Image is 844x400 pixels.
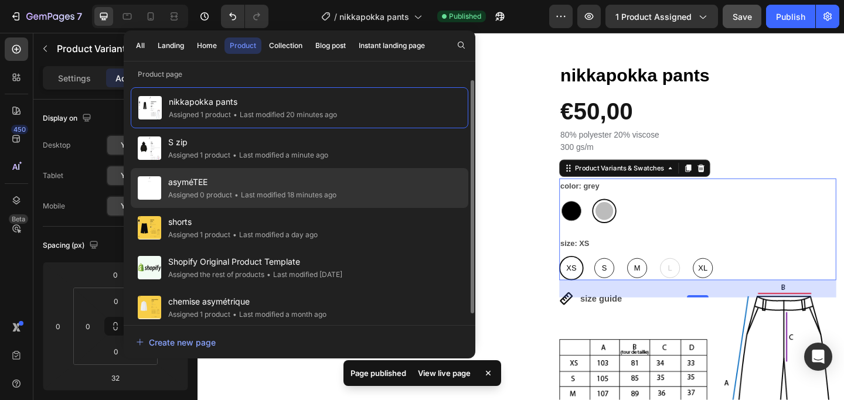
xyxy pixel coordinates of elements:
button: All [131,37,150,54]
span: / [334,11,337,23]
span: • [233,151,237,159]
div: Assigned 1 product [169,109,231,121]
div: Product Variants & Swatches [408,142,509,153]
button: Landing [152,37,189,54]
button: Publish [766,5,815,28]
div: Tablet [43,170,63,181]
div: Last modified 18 minutes ago [232,189,336,201]
div: Desktop [43,140,70,151]
div: Instant landing page [359,40,425,51]
p: Product page [124,69,475,80]
div: Beta [9,214,28,224]
input: 0 [49,317,67,335]
div: Collection [269,40,302,51]
input: 0px [79,317,97,335]
input: 0 [104,266,127,283]
button: 7 [5,5,87,28]
span: Yes [121,170,132,181]
div: Open Intercom Messenger [804,343,832,371]
input: 0px [104,343,128,360]
button: Home [192,37,222,54]
span: Yes [121,140,132,151]
div: 450 [11,125,28,134]
div: All [136,40,145,51]
span: M [472,249,484,264]
span: asyméTEE [168,175,336,189]
span: XS [399,249,414,264]
div: Assigned 1 product [168,149,230,161]
div: Display on [43,111,94,127]
button: Instant landing page [353,37,430,54]
span: Shopify Original Product Template [168,255,342,269]
p: Settings [58,72,91,84]
button: Save [723,5,761,28]
div: Mobile [43,201,65,211]
div: Last modified [DATE] [264,269,342,281]
input: 0px [104,292,128,310]
input: 2xl [104,369,127,387]
div: Home [197,40,217,51]
span: Published [449,11,481,22]
span: S zip [168,135,328,149]
p: Advanced [115,72,155,84]
div: Last modified a month ago [230,309,326,320]
span: • [233,230,237,239]
span: chemise asymétrique [168,295,326,309]
button: 1 product assigned [605,5,718,28]
div: Last modified 20 minutes ago [231,109,337,121]
div: Assigned the rest of products [168,269,264,281]
p: 80% polyester 20% viscose [394,105,693,118]
div: €50,00 [393,69,475,102]
button: Blog post [310,37,351,54]
div: Assigned 1 product [168,309,230,320]
iframe: Design area [198,33,844,400]
span: XL [542,249,557,264]
p: Product Variants & Swatches [57,42,156,56]
span: • [233,310,237,319]
div: Spacing (px) [43,238,101,254]
span: shorts [168,215,318,229]
button: Collection [264,37,308,54]
div: Last modified a minute ago [230,149,328,161]
button: Product [224,37,261,54]
div: Undo/Redo [221,5,268,28]
div: Assigned 1 product [168,229,230,241]
span: nikkapokka pants [169,95,337,109]
button: Create new page [135,330,464,354]
legend: color: grey [393,159,438,176]
h1: nikkapokka pants [393,34,695,60]
span: nikkapokka pants [339,11,409,23]
span: Save [733,12,752,22]
span: 1 product assigned [615,11,692,23]
p: 7 [77,9,82,23]
div: Last modified a day ago [230,229,318,241]
div: Blog post [315,40,346,51]
div: Assigned 0 product [168,189,232,201]
div: Publish [776,11,805,23]
div: Landing [158,40,184,51]
span: • [234,190,239,199]
span: Yes [121,201,132,211]
legend: size: XS [393,221,427,238]
div: Product [230,40,256,51]
p: 300 gs/m [394,118,693,132]
span: • [233,110,237,119]
div: View live page [411,365,478,381]
span: S [437,249,447,264]
p: Page published [350,367,406,379]
div: Create new page [136,336,216,348]
div: Rich Text Editor. Editing area: main [393,104,695,159]
span: • [267,270,271,279]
